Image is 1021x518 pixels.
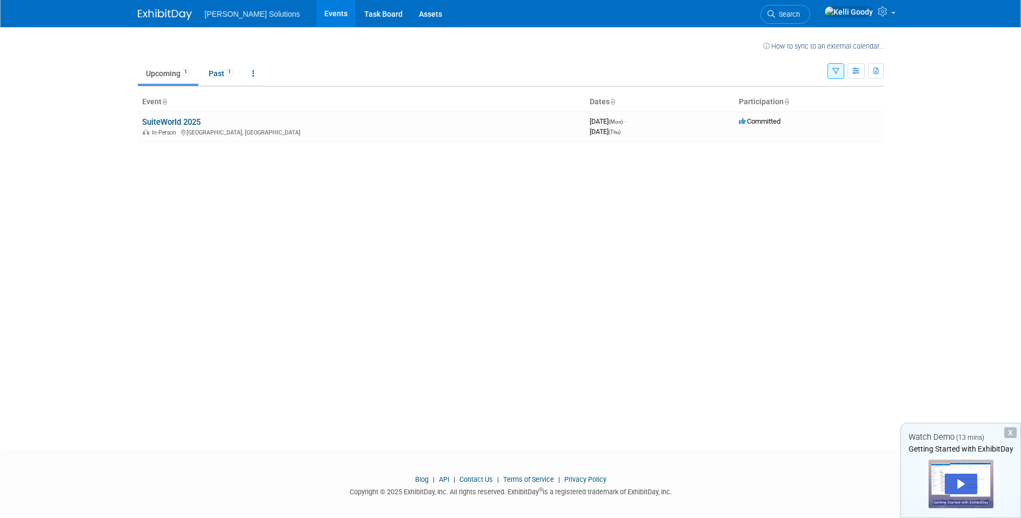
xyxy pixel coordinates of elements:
[609,129,620,135] span: (Thu)
[624,117,626,125] span: -
[539,487,543,493] sup: ®
[142,117,201,127] a: SuiteWorld 2025
[138,63,198,84] a: Upcoming1
[152,129,179,136] span: In-Person
[142,127,581,136] div: [GEOGRAPHIC_DATA], [GEOGRAPHIC_DATA]
[585,93,735,111] th: Dates
[556,475,563,483] span: |
[610,97,615,106] a: Sort by Start Date
[451,475,458,483] span: |
[1004,427,1017,438] div: Dismiss
[564,475,606,483] a: Privacy Policy
[901,443,1020,454] div: Getting Started with ExhibitDay
[181,68,190,76] span: 1
[439,475,449,483] a: API
[201,63,242,84] a: Past1
[225,68,234,76] span: 1
[739,117,780,125] span: Committed
[459,475,493,483] a: Contact Us
[138,9,192,20] img: ExhibitDay
[775,10,800,18] span: Search
[956,434,984,441] span: (13 mins)
[590,117,626,125] span: [DATE]
[205,10,301,18] span: [PERSON_NAME] Solutions
[430,475,437,483] span: |
[415,475,429,483] a: Blog
[760,5,810,24] a: Search
[503,475,554,483] a: Terms of Service
[735,93,884,111] th: Participation
[945,474,977,494] div: Play
[162,97,167,106] a: Sort by Event Name
[609,119,623,125] span: (Mon)
[784,97,789,106] a: Sort by Participation Type
[763,42,884,50] a: How to sync to an external calendar...
[824,6,873,18] img: Kelli Goody
[143,129,149,134] img: In-Person Event
[901,432,1020,443] div: Watch Demo
[590,127,620,136] span: [DATE]
[495,475,502,483] span: |
[138,93,585,111] th: Event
